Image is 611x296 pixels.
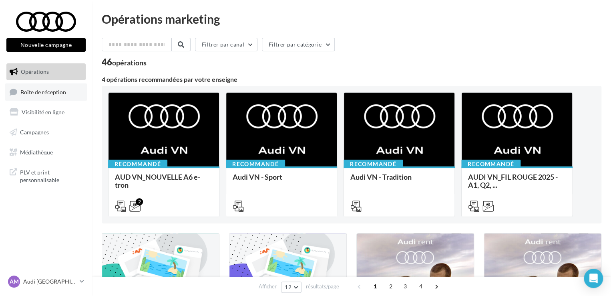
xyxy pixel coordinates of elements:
a: Boîte de réception [5,83,87,101]
div: Recommandé [344,160,403,168]
span: 12 [285,284,291,290]
span: 1 [369,280,382,293]
div: opérations [112,59,147,66]
a: Campagnes [5,124,87,141]
a: Opérations [5,63,87,80]
span: 2 [384,280,397,293]
div: 4 opérations recommandées par votre enseigne [102,76,601,83]
div: Recommandé [108,160,167,168]
span: AM [10,278,19,286]
span: Opérations [21,68,49,75]
span: Afficher [259,283,277,290]
button: Nouvelle campagne [6,38,86,52]
button: Filtrer par canal [195,38,257,51]
span: Boîte de réception [20,88,66,95]
div: Recommandé [226,160,285,168]
p: Audi [GEOGRAPHIC_DATA] [23,278,76,286]
button: Filtrer par catégorie [262,38,335,51]
button: 12 [281,282,301,293]
span: 4 [414,280,427,293]
span: Audi VN - Tradition [350,172,412,181]
span: Visibilité en ligne [22,109,64,116]
div: Open Intercom Messenger [584,269,603,288]
a: Visibilité en ligne [5,104,87,121]
span: résultats/page [306,283,339,290]
span: Campagnes [20,129,49,136]
span: AUDI VN_FIL ROUGE 2025 - A1, Q2, ... [468,172,558,189]
span: 3 [399,280,412,293]
span: Médiathèque [20,148,53,155]
a: PLV et print personnalisable [5,164,87,187]
a: AM Audi [GEOGRAPHIC_DATA] [6,274,86,289]
a: Médiathèque [5,144,87,161]
span: AUD VN_NOUVELLE A6 e-tron [115,172,200,189]
div: Opérations marketing [102,13,601,25]
span: PLV et print personnalisable [20,167,82,184]
span: Audi VN - Sport [233,172,282,181]
div: 2 [136,198,143,205]
div: 46 [102,58,147,67]
div: Recommandé [461,160,521,168]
